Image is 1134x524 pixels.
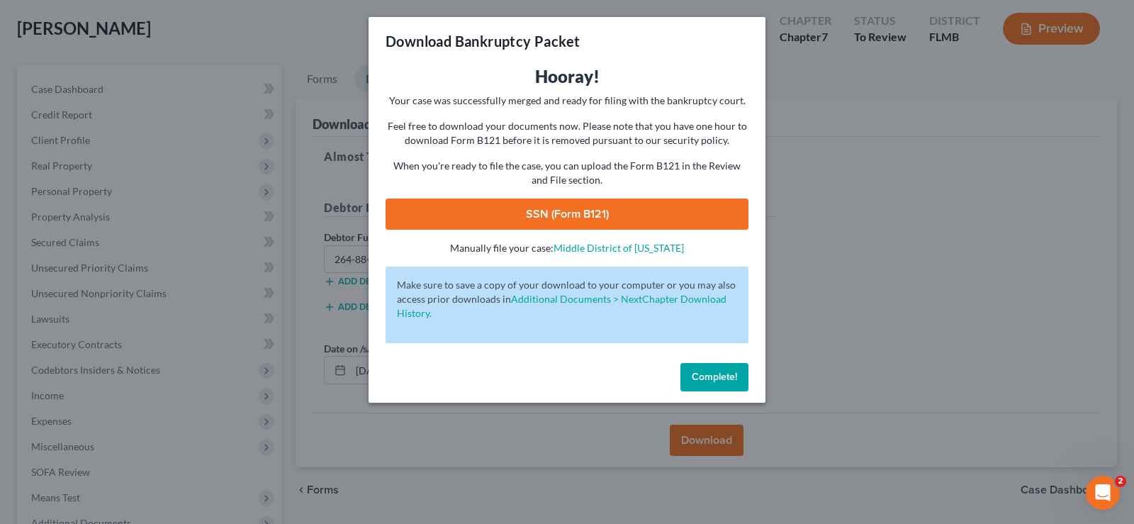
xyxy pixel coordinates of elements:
[386,199,748,230] a: SSN (Form B121)
[386,119,748,147] p: Feel free to download your documents now. Please note that you have one hour to download Form B12...
[386,159,748,187] p: When you're ready to file the case, you can upload the Form B121 in the Review and File section.
[554,242,684,254] a: Middle District of [US_STATE]
[1086,476,1120,510] iframe: Intercom live chat
[386,31,580,51] h3: Download Bankruptcy Packet
[386,65,748,88] h3: Hooray!
[692,371,737,383] span: Complete!
[397,278,737,320] p: Make sure to save a copy of your download to your computer or you may also access prior downloads in
[397,293,726,319] a: Additional Documents > NextChapter Download History.
[386,241,748,255] p: Manually file your case:
[386,94,748,108] p: Your case was successfully merged and ready for filing with the bankruptcy court.
[1115,476,1126,487] span: 2
[680,363,748,391] button: Complete!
